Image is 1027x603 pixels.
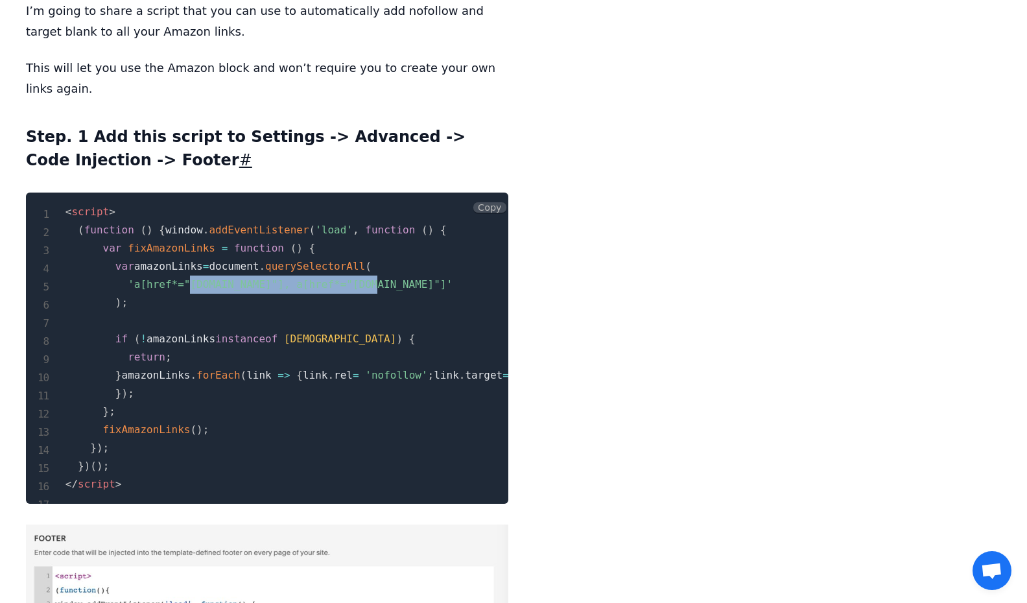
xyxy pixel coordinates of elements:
[115,478,122,490] span: >
[259,260,265,272] span: .
[122,387,128,399] span: )
[459,369,466,381] span: .
[309,242,316,254] span: {
[428,224,434,236] span: )
[365,369,427,381] span: 'nofollow'
[78,460,84,472] span: }
[284,333,396,345] span: [DEMOGRAPHIC_DATA]
[65,206,109,218] span: script
[296,369,303,381] span: {
[353,369,359,381] span: =
[309,224,316,236] span: (
[365,260,372,272] span: (
[428,369,434,381] span: ;
[128,387,134,399] span: ;
[296,242,303,254] span: )
[396,333,403,345] span: )
[421,224,428,236] span: (
[265,260,365,272] span: querySelectorAll
[246,369,272,381] span: link
[103,405,110,418] span: }
[65,478,115,490] span: script
[109,206,115,218] span: >
[239,151,252,169] a: #
[103,442,110,454] span: ;
[165,351,172,363] span: ;
[277,369,290,381] span: =>
[215,333,277,345] span: instanceof
[196,423,203,436] span: )
[115,333,128,345] span: if
[128,278,453,290] span: 'a[href*="[DOMAIN_NAME]"], a[href*="[DOMAIN_NAME]"]'
[473,202,506,213] button: Copy
[115,260,134,272] span: var
[103,242,122,254] span: var
[159,224,165,236] span: {
[365,224,415,236] span: function
[353,224,359,236] span: ,
[190,423,196,436] span: (
[203,260,209,272] span: =
[222,242,228,254] span: =
[115,387,122,399] span: }
[128,242,215,254] span: fixAmazonLinks
[84,460,91,472] span: )
[234,242,284,254] span: function
[973,551,1011,590] a: Open chat
[26,1,508,42] p: I’m going to share a script that you can use to automatically add nofollow and target blank to al...
[290,242,297,254] span: (
[241,369,247,381] span: (
[140,224,147,236] span: (
[147,224,153,236] span: )
[209,224,309,236] span: addEventListener
[103,460,110,472] span: ;
[440,224,447,236] span: {
[134,333,141,345] span: (
[103,423,191,436] span: fixAmazonLinks
[78,224,84,236] span: (
[115,296,122,309] span: )
[327,369,334,381] span: .
[109,405,115,418] span: ;
[65,206,72,218] span: <
[196,369,240,381] span: forEach
[315,224,353,236] span: 'load'
[203,224,209,236] span: .
[65,478,78,490] span: </
[90,460,97,472] span: (
[115,369,122,381] span: }
[140,333,147,345] span: !
[409,333,416,345] span: {
[26,125,508,172] h3: Step. 1 Add this script to Settings -> Advanced -> Code Injection -> Footer
[84,224,134,236] span: function
[122,296,128,309] span: ;
[26,58,508,99] p: This will let you use the Amazon block and won’t require you to create your own links again.
[203,423,209,436] span: ;
[90,442,97,454] span: }
[97,460,103,472] span: )
[97,442,103,454] span: )
[65,224,571,472] span: window amazonLinks document amazonLinks amazonLinks link rel link target
[128,351,165,363] span: return
[190,369,196,381] span: .
[502,369,509,381] span: =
